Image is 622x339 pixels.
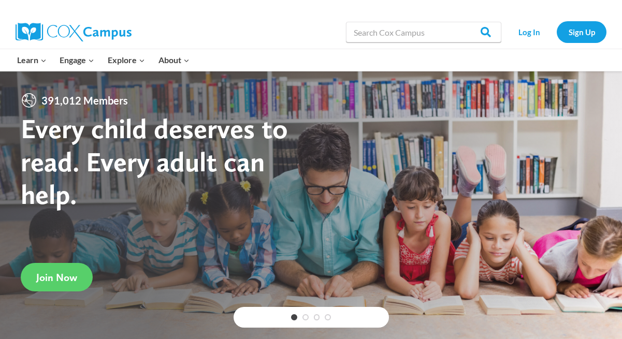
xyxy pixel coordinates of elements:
[302,314,309,320] a: 2
[291,314,297,320] a: 1
[21,263,93,291] a: Join Now
[346,22,501,42] input: Search Cox Campus
[108,53,145,67] span: Explore
[10,49,196,71] nav: Primary Navigation
[158,53,190,67] span: About
[314,314,320,320] a: 3
[325,314,331,320] a: 4
[37,92,132,109] span: 391,012 Members
[507,21,606,42] nav: Secondary Navigation
[507,21,552,42] a: Log In
[557,21,606,42] a: Sign Up
[36,271,77,284] span: Join Now
[16,23,132,41] img: Cox Campus
[60,53,94,67] span: Engage
[21,112,288,211] strong: Every child deserves to read. Every adult can help.
[17,53,47,67] span: Learn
